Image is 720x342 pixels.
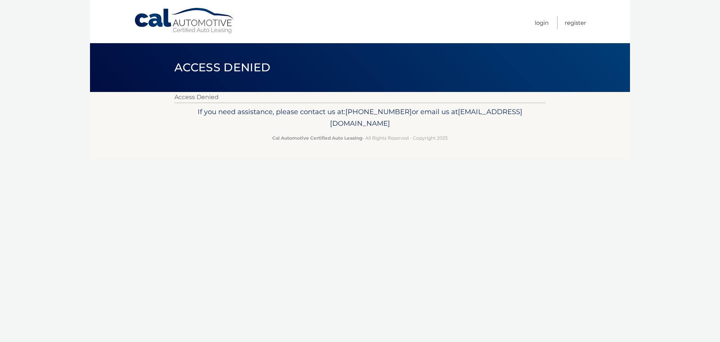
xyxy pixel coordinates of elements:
strong: Cal Automotive Certified Auto Leasing [272,135,362,141]
a: Register [565,17,586,29]
span: Access Denied [174,60,270,74]
p: Access Denied [174,92,546,102]
span: [PHONE_NUMBER] [345,107,412,116]
a: Login [535,17,549,29]
a: Cal Automotive [134,8,235,34]
p: If you need assistance, please contact us at: or email us at [179,106,541,130]
p: - All Rights Reserved - Copyright 2025 [179,134,541,142]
